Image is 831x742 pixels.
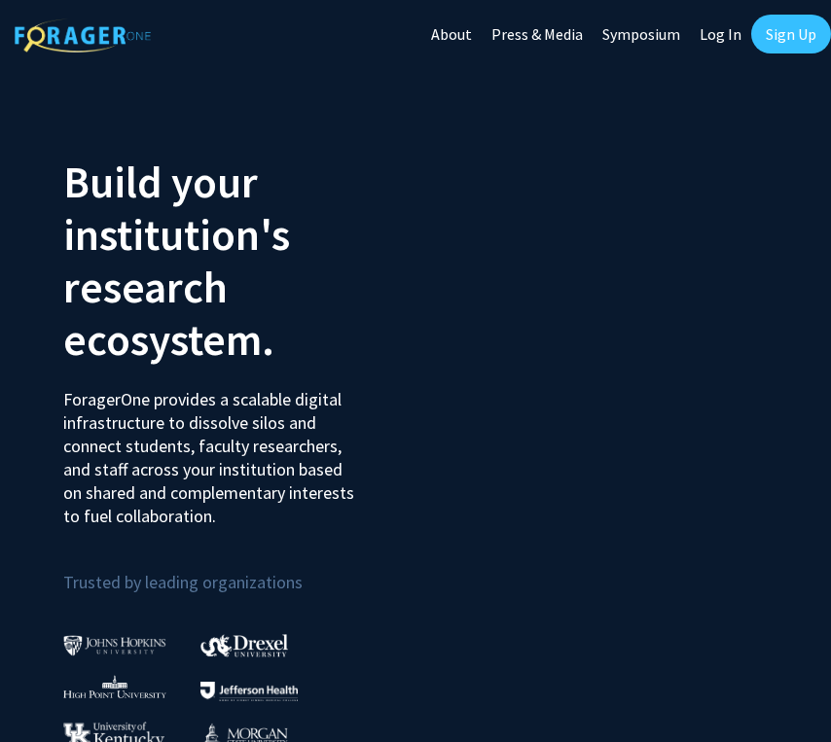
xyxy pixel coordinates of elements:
h2: Build your institution's research ecosystem. [63,156,401,366]
a: Sign Up [751,15,831,53]
img: Drexel University [200,634,288,656]
img: Thomas Jefferson University [200,682,298,700]
img: High Point University [63,675,166,698]
p: Trusted by leading organizations [63,544,401,597]
img: Johns Hopkins University [63,635,166,655]
img: ForagerOne Logo [15,18,151,53]
p: ForagerOne provides a scalable digital infrastructure to dissolve silos and connect students, fac... [63,373,360,528]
